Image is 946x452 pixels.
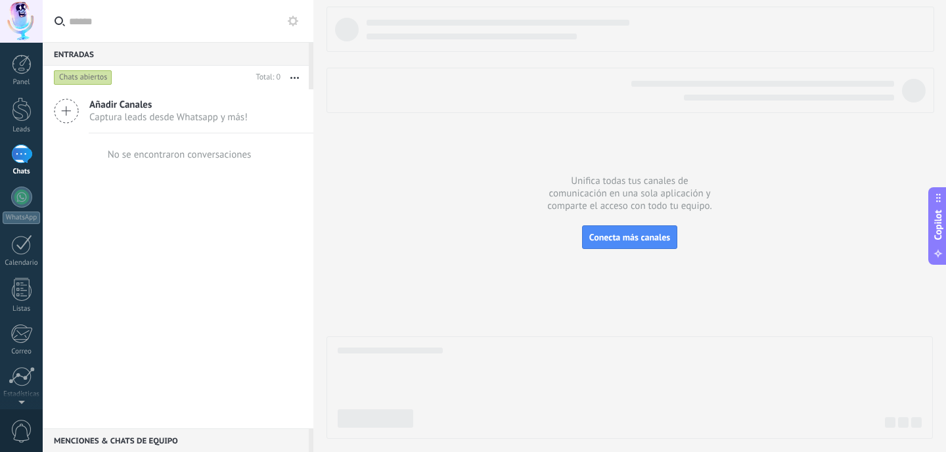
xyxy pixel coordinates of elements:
div: Chats [3,168,41,176]
span: Conecta más canales [589,231,670,243]
div: Panel [3,78,41,87]
div: Entradas [43,42,309,66]
span: Copilot [932,210,945,240]
div: No se encontraron conversaciones [108,148,252,161]
span: Captura leads desde Whatsapp y más! [89,111,248,124]
div: Listas [3,305,41,313]
div: Leads [3,125,41,134]
div: Menciones & Chats de equipo [43,428,309,452]
button: Conecta más canales [582,225,677,249]
span: Añadir Canales [89,99,248,111]
div: WhatsApp [3,212,40,224]
div: Calendario [3,259,41,267]
div: Total: 0 [251,71,281,84]
div: Correo [3,348,41,356]
div: Chats abiertos [54,70,112,85]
